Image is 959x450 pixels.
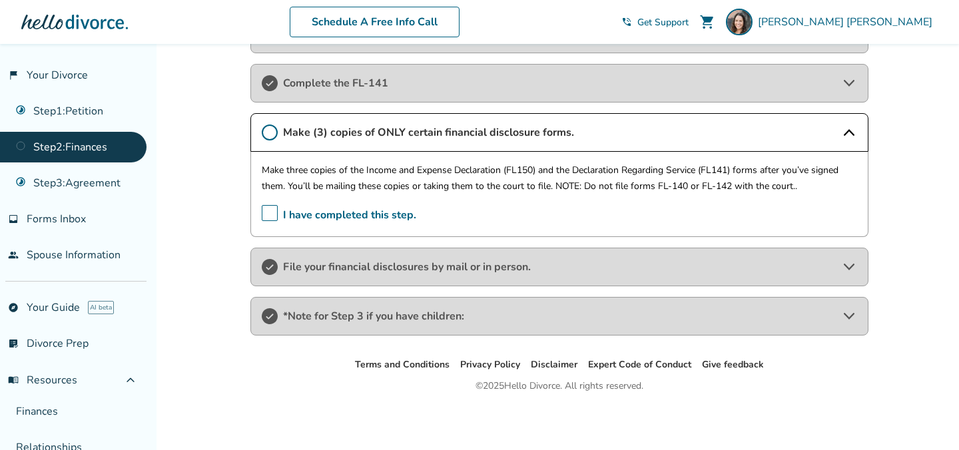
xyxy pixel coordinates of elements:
[726,9,753,35] img: Molly Tafoya
[8,338,19,349] span: list_alt_check
[621,17,632,27] span: phone_in_talk
[8,214,19,224] span: inbox
[283,309,836,324] span: *Note for Step 3 if you have children:
[283,76,836,91] span: Complete the FL-141
[290,7,460,37] a: Schedule A Free Info Call
[27,212,86,226] span: Forms Inbox
[621,16,689,29] a: phone_in_talkGet Support
[88,301,114,314] span: AI beta
[123,372,139,388] span: expand_less
[262,162,857,194] p: Make three copies of the Income and Expense Declaration (FL150) and the Declaration Regarding Ser...
[8,302,19,313] span: explore
[702,357,764,373] li: Give feedback
[460,358,520,371] a: Privacy Policy
[8,373,77,387] span: Resources
[283,260,836,274] span: File your financial disclosures by mail or in person.
[637,16,689,29] span: Get Support
[8,250,19,260] span: people
[8,70,19,81] span: flag_2
[531,357,577,373] li: Disclaimer
[262,205,416,226] span: I have completed this step.
[892,386,959,450] iframe: Chat Widget
[476,378,643,394] div: © 2025 Hello Divorce. All rights reserved.
[283,125,836,140] span: Make (3) copies of ONLY certain financial disclosure forms.
[758,15,938,29] span: [PERSON_NAME] [PERSON_NAME]
[699,14,715,30] span: shopping_cart
[355,358,450,371] a: Terms and Conditions
[8,375,19,385] span: menu_book
[588,358,691,371] a: Expert Code of Conduct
